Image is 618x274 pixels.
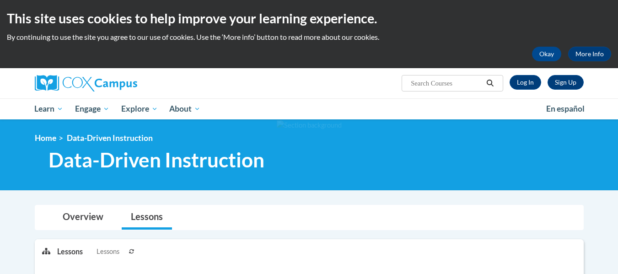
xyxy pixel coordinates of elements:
p: Lessons [57,247,83,257]
a: Register [548,75,584,90]
a: Explore [115,98,164,119]
span: Explore [121,103,158,114]
button: Okay [532,47,561,61]
a: About [163,98,206,119]
a: Log In [510,75,541,90]
a: Learn [29,98,70,119]
button: Search [483,78,497,89]
a: More Info [568,47,611,61]
span: Lessons [97,247,119,257]
a: Lessons [122,205,172,230]
span: En español [546,104,585,113]
a: Overview [54,205,113,230]
a: Engage [69,98,115,119]
a: Cox Campus [35,75,209,91]
span: Engage [75,103,109,114]
h2: This site uses cookies to help improve your learning experience. [7,9,611,27]
a: En español [540,99,591,118]
a: Home [35,133,56,143]
input: Search Courses [410,78,483,89]
img: Section background [277,120,342,130]
span: About [169,103,200,114]
span: Data-Driven Instruction [48,148,264,172]
img: Cox Campus [35,75,137,91]
span: Learn [34,103,63,114]
span: Data-Driven Instruction [67,133,153,143]
div: Main menu [21,98,597,119]
p: By continuing to use the site you agree to our use of cookies. Use the ‘More info’ button to read... [7,32,611,42]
